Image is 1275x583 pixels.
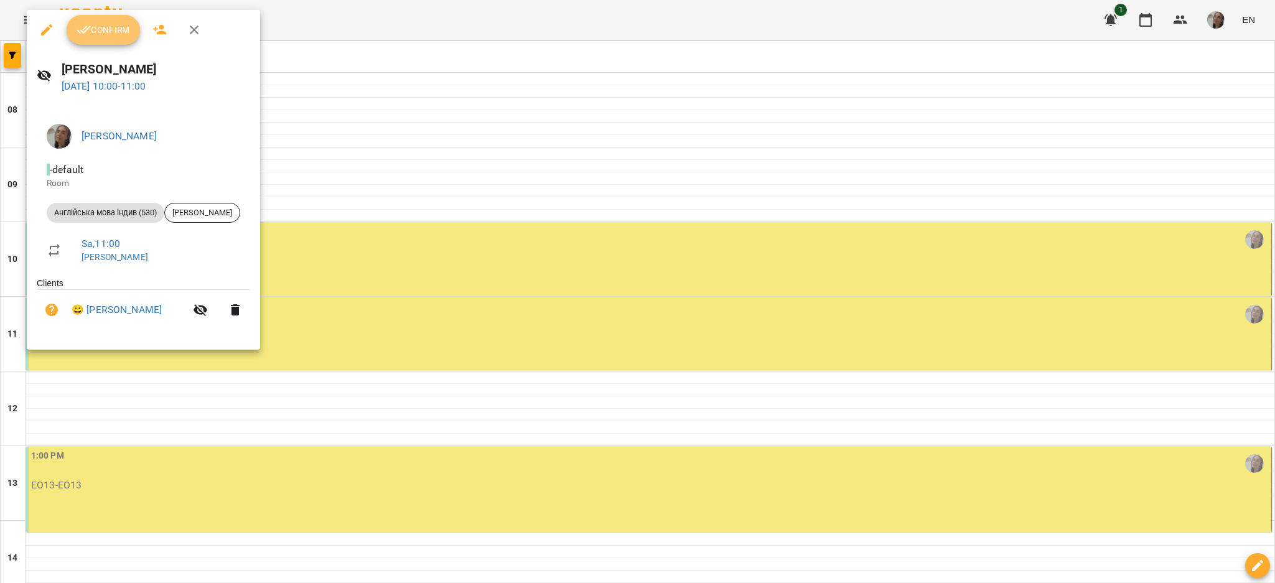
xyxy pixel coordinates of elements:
[37,277,250,335] ul: Clients
[37,295,67,325] button: Unpaid. Bill the attendance?
[72,302,162,317] a: 😀 [PERSON_NAME]
[165,207,240,218] span: [PERSON_NAME]
[82,252,148,262] a: [PERSON_NAME]
[62,60,250,79] h6: [PERSON_NAME]
[82,130,157,142] a: [PERSON_NAME]
[62,80,146,92] a: [DATE] 10:00-11:00
[47,177,240,190] p: Room
[77,22,130,37] span: Confirm
[82,238,120,250] a: Sa , 11:00
[164,203,240,223] div: [PERSON_NAME]
[67,15,140,45] button: Confirm
[47,124,72,149] img: 58bf4a397342a29a09d587cea04c76fb.jpg
[47,207,164,218] span: Англійська мова індив (530)
[47,164,86,175] span: - default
